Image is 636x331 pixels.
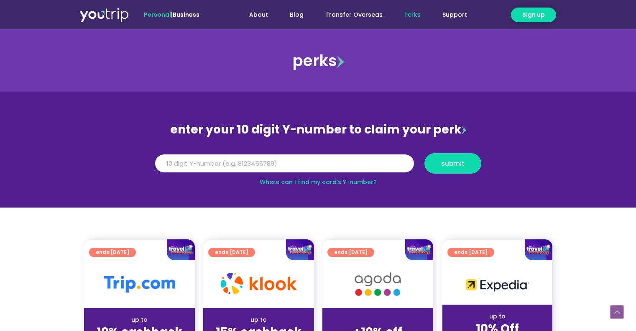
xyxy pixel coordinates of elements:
[424,153,481,174] button: submit
[144,10,171,19] span: Personal
[449,312,546,321] div: up to
[91,316,188,324] div: up to
[144,10,199,19] span: |
[238,7,279,23] a: About
[393,7,432,23] a: Perks
[441,160,465,167] span: submit
[522,10,545,19] span: Sign up
[222,7,478,23] nav: Menu
[279,7,314,23] a: Blog
[370,316,386,324] span: up to
[314,7,393,23] a: Transfer Overseas
[155,154,414,173] input: 10 digit Y-number (e.g. 8123456789)
[173,10,199,19] a: Business
[511,8,556,22] a: Sign up
[260,178,377,186] a: Where can I find my card’s Y-number?
[151,119,485,141] div: enter your 10 digit Y-number to claim your perk
[210,316,307,324] div: up to
[155,153,481,180] form: Y Number
[432,7,478,23] a: Support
